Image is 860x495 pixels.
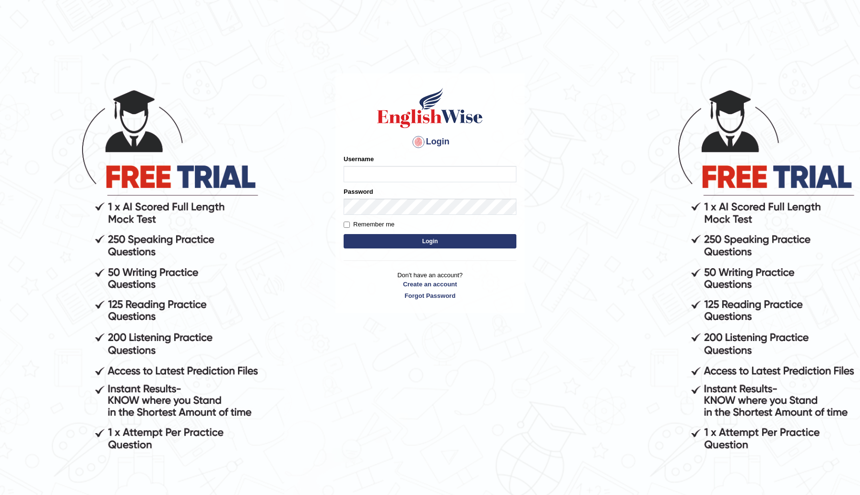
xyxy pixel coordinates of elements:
label: Remember me [344,220,394,229]
a: Forgot Password [344,291,516,300]
h4: Login [344,134,516,150]
label: Username [344,154,374,164]
label: Password [344,187,373,196]
p: Don't have an account? [344,271,516,300]
button: Login [344,234,516,248]
img: Logo of English Wise sign in for intelligent practice with AI [375,86,485,130]
input: Remember me [344,222,350,228]
a: Create an account [344,280,516,289]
